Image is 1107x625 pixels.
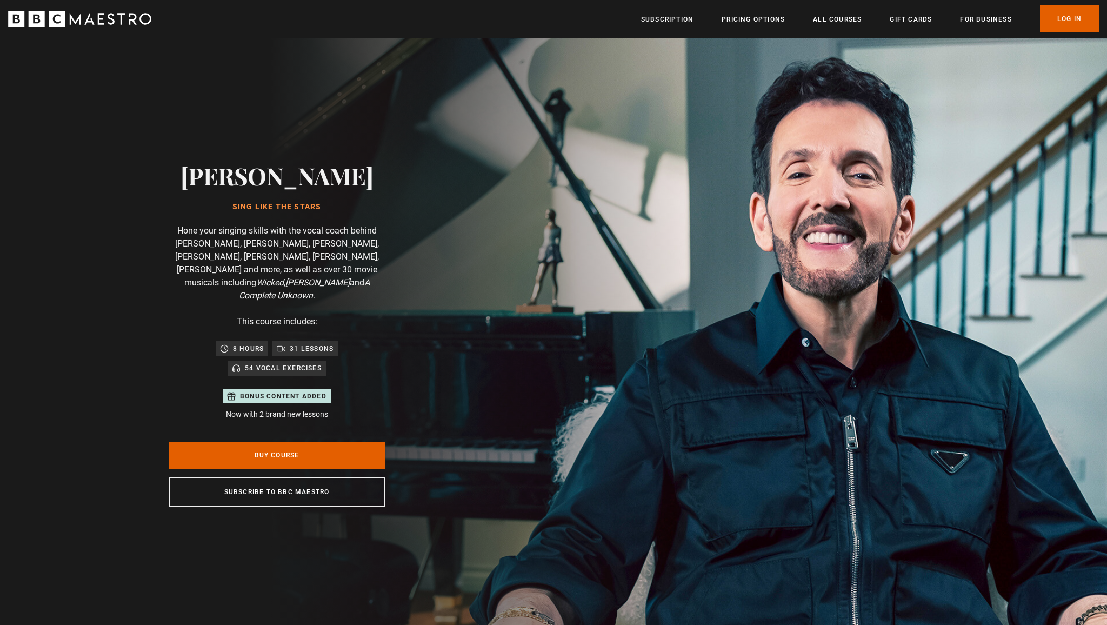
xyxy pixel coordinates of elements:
[181,162,374,189] h2: [PERSON_NAME]
[641,5,1099,32] nav: Primary
[239,277,370,301] i: A Complete Unknown
[240,391,326,401] p: Bonus content added
[169,442,385,469] a: Buy Course
[256,277,284,288] i: Wicked
[641,14,693,25] a: Subscription
[890,14,932,25] a: Gift Cards
[181,203,374,211] h1: Sing Like the Stars
[813,14,862,25] a: All Courses
[8,11,151,27] svg: BBC Maestro
[290,343,334,354] p: 31 lessons
[285,277,350,288] i: [PERSON_NAME]
[237,315,317,328] p: This course includes:
[1040,5,1099,32] a: Log In
[960,14,1011,25] a: For business
[233,343,264,354] p: 8 hours
[169,224,385,302] p: Hone your singing skills with the vocal coach behind [PERSON_NAME], [PERSON_NAME], [PERSON_NAME],...
[223,409,331,420] p: Now with 2 brand new lessons
[722,14,785,25] a: Pricing Options
[245,363,322,374] p: 54 Vocal Exercises
[169,477,385,507] a: Subscribe to BBC Maestro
